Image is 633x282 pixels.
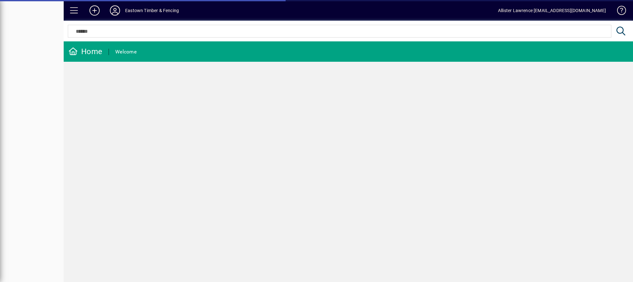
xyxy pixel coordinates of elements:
button: Add [84,5,105,16]
div: Home [68,46,102,57]
div: Welcome [115,47,137,57]
button: Profile [105,5,125,16]
a: Knowledge Base [612,1,625,22]
div: Eastown Timber & Fencing [125,5,179,16]
div: Allister Lawrence [EMAIL_ADDRESS][DOMAIN_NAME] [498,5,606,16]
